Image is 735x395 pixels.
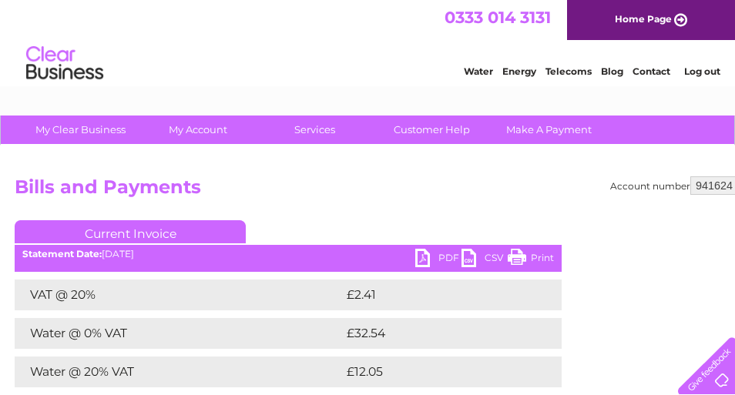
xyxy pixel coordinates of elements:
img: logo.png [25,40,104,87]
a: Blog [601,65,623,77]
a: My Clear Business [17,115,144,144]
div: [DATE] [15,249,562,259]
a: Water [464,65,493,77]
a: Energy [502,65,536,77]
a: Make A Payment [485,115,612,144]
a: My Account [134,115,261,144]
a: Log out [684,65,720,77]
a: Telecoms [545,65,592,77]
td: £32.54 [343,318,530,349]
a: PDF [415,249,461,271]
td: Water @ 20% VAT [15,357,343,387]
a: Customer Help [368,115,495,144]
td: Water @ 0% VAT [15,318,343,349]
a: CSV [461,249,508,271]
a: Contact [633,65,670,77]
a: Print [508,249,554,271]
a: 0333 014 3131 [445,8,551,27]
div: Clear Business is a trading name of Verastar Limited (registered in [GEOGRAPHIC_DATA] No. 3667643... [5,8,733,75]
td: £12.05 [343,357,529,387]
b: Statement Date: [22,248,102,259]
a: Services [251,115,378,144]
td: VAT @ 20% [15,280,343,310]
a: Current Invoice [15,220,246,243]
td: £2.41 [343,280,524,310]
